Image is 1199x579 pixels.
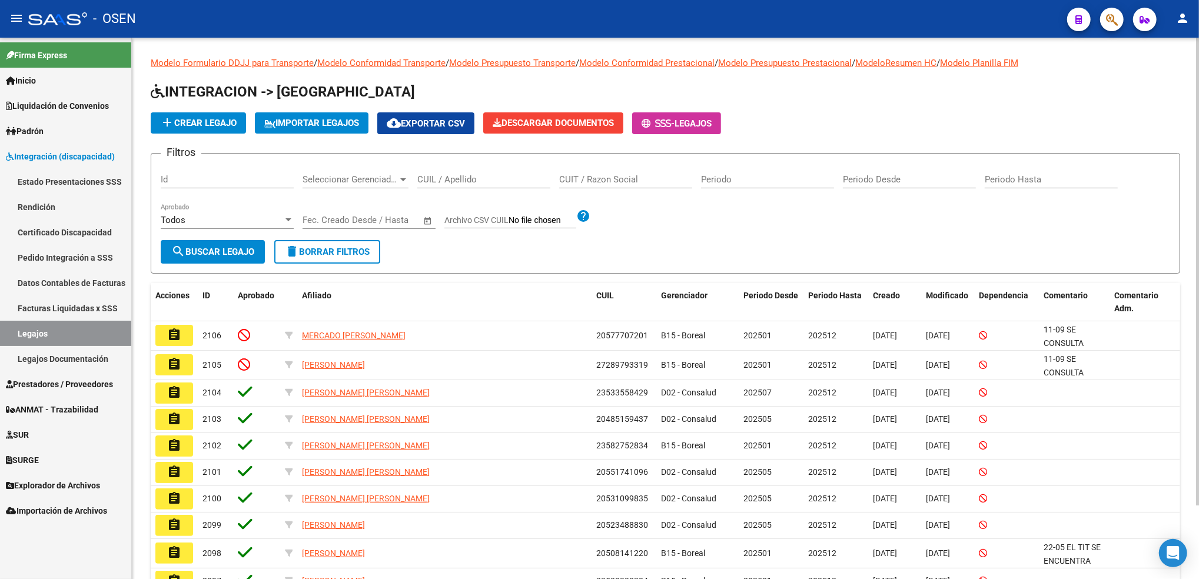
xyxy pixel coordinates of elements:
mat-icon: cloud_download [387,116,401,130]
span: 2102 [202,441,221,450]
span: Acciones [155,291,190,300]
span: 2099 [202,520,221,530]
span: [DATE] [873,467,897,477]
mat-icon: assignment [167,465,181,479]
span: Importación de Archivos [6,504,107,517]
mat-icon: add [160,115,174,129]
span: 20577707201 [596,331,648,340]
span: IMPORTAR LEGAJOS [264,118,359,128]
span: Creado [873,291,900,300]
span: 20523488830 [596,520,648,530]
a: Modelo Conformidad Prestacional [579,58,715,68]
span: Padrón [6,125,44,138]
span: 202512 [808,360,836,370]
button: Exportar CSV [377,112,474,134]
span: [DATE] [926,360,950,370]
span: - [642,118,675,129]
span: - OSEN [93,6,136,32]
span: [DATE] [873,520,897,530]
a: ModeloResumen HC [855,58,936,68]
span: Inicio [6,74,36,87]
span: 202512 [808,414,836,424]
span: [DATE] [873,548,897,558]
h3: Filtros [161,144,201,161]
span: B15 - Boreal [661,331,705,340]
span: 23582752834 [596,441,648,450]
span: Modificado [926,291,968,300]
span: 202505 [743,414,772,424]
span: 202512 [808,548,836,558]
span: 2098 [202,548,221,558]
span: 202505 [743,520,772,530]
span: 202512 [808,388,836,397]
input: Fecha inicio [303,215,350,225]
button: Crear Legajo [151,112,246,134]
button: Borrar Filtros [274,240,380,264]
mat-icon: assignment [167,518,181,532]
input: Archivo CSV CUIL [509,215,576,226]
span: ID [202,291,210,300]
span: Liquidación de Convenios [6,99,109,112]
span: 202501 [743,548,772,558]
span: B15 - Boreal [661,360,705,370]
span: 2106 [202,331,221,340]
span: D02 - Consalud [661,414,716,424]
span: 202501 [743,441,772,450]
span: Archivo CSV CUIL [444,215,509,225]
mat-icon: menu [9,11,24,25]
span: 2104 [202,388,221,397]
span: Buscar Legajo [171,247,254,257]
span: Periodo Hasta [808,291,862,300]
mat-icon: delete [285,244,299,258]
div: Open Intercom Messenger [1159,539,1187,567]
datatable-header-cell: Creado [868,283,921,322]
span: [PERSON_NAME] [PERSON_NAME] [302,388,430,397]
mat-icon: assignment [167,545,181,560]
span: 202505 [743,494,772,503]
span: [DATE] [873,360,897,370]
datatable-header-cell: ID [198,283,233,322]
span: 2101 [202,467,221,477]
span: ANMAT - Trazabilidad [6,403,98,416]
datatable-header-cell: Gerenciador [656,283,739,322]
span: Dependencia [979,291,1028,300]
a: Modelo Presupuesto Prestacional [718,58,852,68]
span: [DATE] [873,414,897,424]
mat-icon: assignment [167,491,181,505]
span: 20485159437 [596,414,648,424]
button: Descargar Documentos [483,112,623,134]
span: Comentario [1044,291,1088,300]
button: Buscar Legajo [161,240,265,264]
span: [PERSON_NAME] [PERSON_NAME] [302,494,430,503]
datatable-header-cell: Periodo Hasta [803,283,868,322]
span: 202512 [808,441,836,450]
input: Fecha fin [361,215,418,225]
a: Modelo Planilla FIM [940,58,1018,68]
mat-icon: help [576,209,590,223]
span: CUIL [596,291,614,300]
mat-icon: assignment [167,438,181,452]
span: [PERSON_NAME] [PERSON_NAME] [302,467,430,477]
span: Periodo Desde [743,291,798,300]
span: Borrar Filtros [285,247,370,257]
span: [PERSON_NAME] [PERSON_NAME] [302,441,430,450]
span: 202512 [808,494,836,503]
datatable-header-cell: Periodo Desde [739,283,803,322]
button: -Legajos [632,112,721,134]
datatable-header-cell: Aprobado [233,283,280,322]
span: Comentario Adm. [1114,291,1158,314]
span: B15 - Boreal [661,548,705,558]
span: Crear Legajo [160,118,237,128]
span: Explorador de Archivos [6,479,100,492]
span: Firma Express [6,49,67,62]
span: SUR [6,428,29,441]
span: 202507 [743,388,772,397]
span: [DATE] [926,467,950,477]
a: Modelo Conformidad Transporte [317,58,446,68]
span: [DATE] [926,388,950,397]
span: 202505 [743,467,772,477]
span: [PERSON_NAME] [302,360,365,370]
span: [DATE] [873,388,897,397]
span: [PERSON_NAME] [302,520,365,530]
datatable-header-cell: Comentario Adm. [1110,283,1180,322]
